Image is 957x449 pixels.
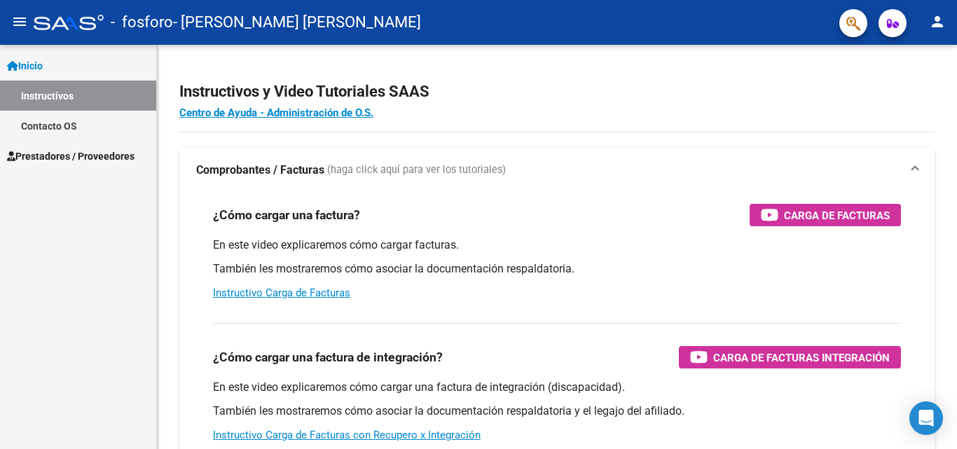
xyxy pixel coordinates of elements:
[213,347,443,367] h3: ¿Cómo cargar una factura de integración?
[196,163,324,178] strong: Comprobantes / Facturas
[784,207,890,224] span: Carga de Facturas
[213,380,901,395] p: En este video explicaremos cómo cargar una factura de integración (discapacidad).
[111,7,173,38] span: - fosforo
[713,349,890,366] span: Carga de Facturas Integración
[213,429,481,441] a: Instructivo Carga de Facturas con Recupero x Integración
[11,13,28,30] mat-icon: menu
[7,58,43,74] span: Inicio
[173,7,421,38] span: - [PERSON_NAME] [PERSON_NAME]
[909,401,943,435] div: Open Intercom Messenger
[213,205,360,225] h3: ¿Cómo cargar una factura?
[750,204,901,226] button: Carga de Facturas
[929,13,946,30] mat-icon: person
[213,237,901,253] p: En este video explicaremos cómo cargar facturas.
[327,163,506,178] span: (haga click aquí para ver los tutoriales)
[213,286,350,299] a: Instructivo Carga de Facturas
[179,78,935,105] h2: Instructivos y Video Tutoriales SAAS
[213,403,901,419] p: También les mostraremos cómo asociar la documentación respaldatoria y el legajo del afiliado.
[179,106,373,119] a: Centro de Ayuda - Administración de O.S.
[7,148,135,164] span: Prestadores / Proveedores
[179,148,935,193] mat-expansion-panel-header: Comprobantes / Facturas (haga click aquí para ver los tutoriales)
[679,346,901,368] button: Carga de Facturas Integración
[213,261,901,277] p: También les mostraremos cómo asociar la documentación respaldatoria.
